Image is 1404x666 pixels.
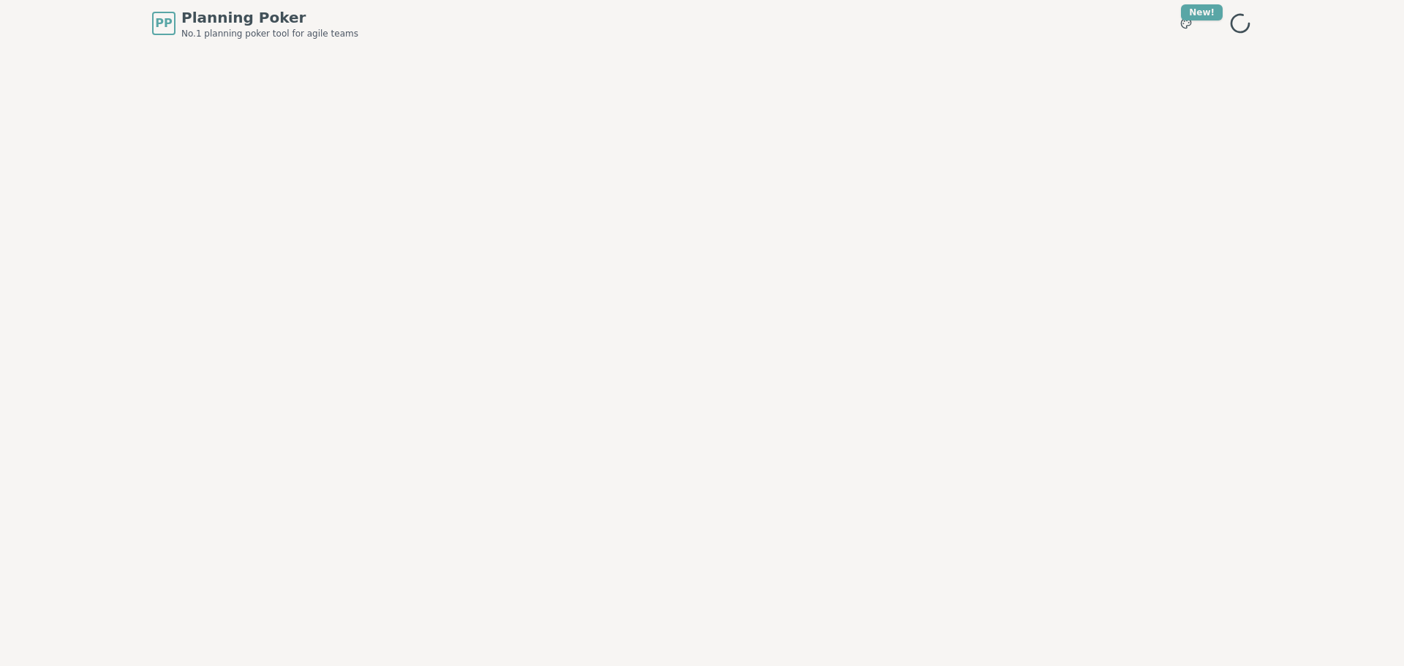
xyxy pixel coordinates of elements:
span: No.1 planning poker tool for agile teams [181,28,358,39]
div: New! [1181,4,1223,20]
span: Planning Poker [181,7,358,28]
button: New! [1173,10,1199,37]
span: PP [155,15,172,32]
a: PPPlanning PokerNo.1 planning poker tool for agile teams [152,7,358,39]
